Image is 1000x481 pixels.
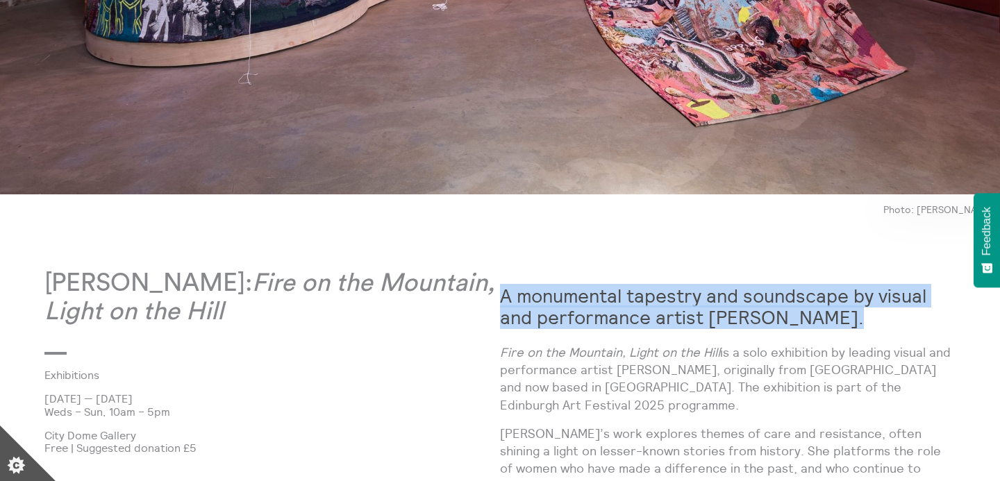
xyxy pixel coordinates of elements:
[500,284,926,329] strong: A monumental tapestry and soundscape by visual and performance artist [PERSON_NAME].
[44,271,495,324] em: Fire on the Mountain, Light on the Hill
[44,392,500,405] p: [DATE] — [DATE]
[44,405,500,418] p: Weds – Sun, 10am – 5pm
[44,269,500,327] p: [PERSON_NAME]:
[974,193,1000,287] button: Feedback - Show survey
[44,441,500,454] p: Free | Suggested donation £5
[44,369,478,381] a: Exhibitions
[500,344,720,360] em: Fire on the Mountain, Light on the Hill
[44,429,500,441] p: City Dome Gallery
[500,344,956,414] p: is a solo exhibition by leading visual and performance artist [PERSON_NAME], originally from [GEO...
[981,207,993,255] span: Feedback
